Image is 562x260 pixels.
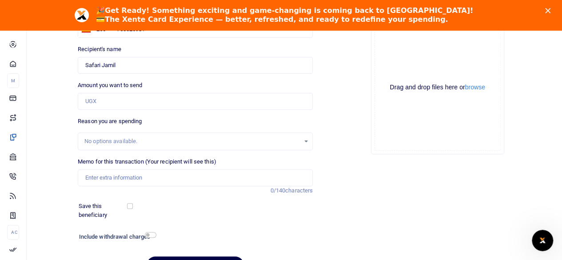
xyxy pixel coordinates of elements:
[371,21,504,154] div: File Uploader
[78,93,313,110] input: UGX
[84,137,300,146] div: No options available.
[79,202,129,219] label: Save this beneficiary
[285,187,313,194] span: characters
[375,83,500,92] div: Drag and drop files here or
[75,8,89,22] img: Profile image for Aceng
[78,169,313,186] input: Enter extra information
[78,57,313,74] input: Loading name...
[78,117,142,126] label: Reason you are spending
[78,81,142,90] label: Amount you want to send
[7,73,19,88] li: M
[96,6,473,24] div: 🎉 💳
[271,187,286,194] span: 0/140
[79,233,152,240] h6: Include withdrawal charges
[7,225,19,240] li: Ac
[465,84,485,90] button: browse
[105,6,473,15] b: Get Ready! Something exciting and game-changing is coming back to [GEOGRAPHIC_DATA]!
[532,230,553,251] iframe: Intercom live chat
[78,45,121,54] label: Recipient's name
[105,15,448,24] b: The Xente Card Experience — better, refreshed, and ready to redefine your spending.
[78,157,216,166] label: Memo for this transaction (Your recipient will see this)
[545,8,554,13] div: Close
